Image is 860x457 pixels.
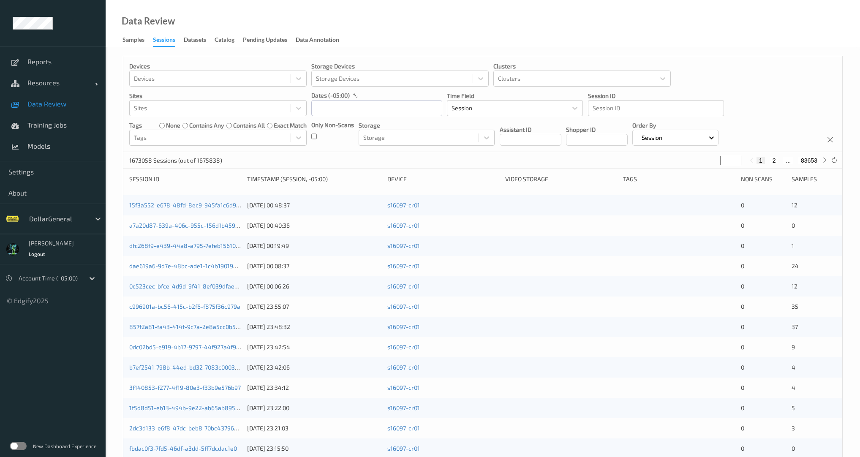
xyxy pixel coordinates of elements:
div: [DATE] 00:08:37 [247,262,381,270]
div: Timestamp (Session, -05:00) [247,175,381,183]
button: 83653 [798,157,820,164]
p: Time Field [447,92,583,100]
div: Tags [623,175,735,183]
a: Pending Updates [243,34,296,46]
label: contains all [233,121,265,130]
a: Data Annotation [296,34,348,46]
p: dates (-05:00) [311,91,350,100]
span: 0 [741,262,744,269]
span: 5 [792,404,795,411]
div: [DATE] 23:21:03 [247,424,381,433]
a: s16097-cr01 [387,242,420,249]
p: 1673058 Sessions (out of 1675838) [129,156,222,165]
p: Assistant ID [500,125,561,134]
a: s16097-cr01 [387,445,420,452]
span: 0 [741,424,744,432]
span: 4 [792,384,795,391]
span: 0 [792,222,795,229]
span: 12 [792,201,797,209]
div: [DATE] 23:48:32 [247,323,381,331]
a: s16097-cr01 [387,283,420,290]
p: Clusters [493,62,671,71]
span: 0 [792,445,795,452]
div: [DATE] 23:34:12 [247,384,381,392]
p: Storage Devices [311,62,489,71]
span: 0 [741,384,744,391]
span: 1 [792,242,794,249]
div: [DATE] 00:48:37 [247,201,381,209]
span: 4 [792,364,795,371]
a: fbdac0f3-7fd5-46df-a3dd-5ff7dcdac1e0 [129,445,237,452]
a: s16097-cr01 [387,404,420,411]
span: 0 [741,303,744,310]
div: [DATE] 23:55:07 [247,302,381,311]
span: 0 [741,404,744,411]
a: b7ef2541-798b-44ed-bd32-7083c000319c [129,364,244,371]
button: 2 [770,157,778,164]
span: 0 [741,201,744,209]
p: Sites [129,92,307,100]
a: Catalog [215,34,243,46]
p: Order By [632,121,718,130]
span: 0 [741,323,744,330]
div: Datasets [184,35,206,46]
a: s16097-cr01 [387,343,420,351]
span: 0 [741,242,744,249]
div: Samples [792,175,836,183]
button: ... [783,157,793,164]
span: 37 [792,323,798,330]
a: c996901a-bc56-415c-b2f6-f875f36c979a [129,303,240,310]
p: Devices [129,62,307,71]
div: [DATE] 00:19:49 [247,242,381,250]
span: 12 [792,283,797,290]
label: contains any [189,121,224,130]
div: Data Annotation [296,35,339,46]
div: Samples [122,35,144,46]
a: 0dc02bd5-e919-4b17-9797-44f927a4f97b [129,343,242,351]
p: Shopper ID [566,125,628,134]
span: 24 [792,262,799,269]
div: [DATE] 00:06:26 [247,282,381,291]
a: 1f5d8d51-eb13-494b-9e22-ab65ab8957c0 [129,404,245,411]
a: a7a20d87-639a-406c-955c-156d1b459764 [129,222,245,229]
span: 0 [741,445,744,452]
div: Non Scans [741,175,786,183]
div: Device [387,175,499,183]
a: 2dc3d133-e6f8-47dc-beb8-70bc437969ed [129,424,244,432]
label: none [166,121,180,130]
a: s16097-cr01 [387,222,420,229]
div: Video Storage [505,175,617,183]
div: [DATE] 23:42:54 [247,343,381,351]
a: s16097-cr01 [387,424,420,432]
a: 0c523cec-bfce-4d9d-9f41-8ef039dfae8b [129,283,242,290]
p: Session [639,133,665,142]
a: s16097-cr01 [387,201,420,209]
div: [DATE] 00:40:36 [247,221,381,230]
a: s16097-cr01 [387,262,420,269]
span: 3 [792,424,795,432]
a: s16097-cr01 [387,364,420,371]
span: 0 [741,343,744,351]
a: s16097-cr01 [387,384,420,391]
div: Data Review [122,17,175,25]
a: 3f140853-f277-4f19-80e3-f33b9e576b97 [129,384,241,391]
a: s16097-cr01 [387,323,420,330]
a: dfc268f9-e439-44a8-a795-7efeb1561066 [129,242,242,249]
a: 857f2a81-fa43-414f-9c7a-2e8a5cc0b54a [129,323,243,330]
div: [DATE] 23:22:00 [247,404,381,412]
p: Only Non-Scans [311,121,354,129]
p: Storage [359,121,495,130]
span: 0 [741,283,744,290]
span: 35 [792,303,798,310]
a: s16097-cr01 [387,303,420,310]
button: 1 [757,157,765,164]
span: 0 [741,222,744,229]
div: [DATE] 23:15:50 [247,444,381,453]
p: Session ID [588,92,724,100]
div: Session ID [129,175,241,183]
a: dae619a6-9d7e-48bc-ade1-1c4b19019b6d [129,262,243,269]
p: Tags [129,121,142,130]
a: Sessions [153,34,184,47]
span: 9 [792,343,795,351]
div: Sessions [153,35,175,47]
